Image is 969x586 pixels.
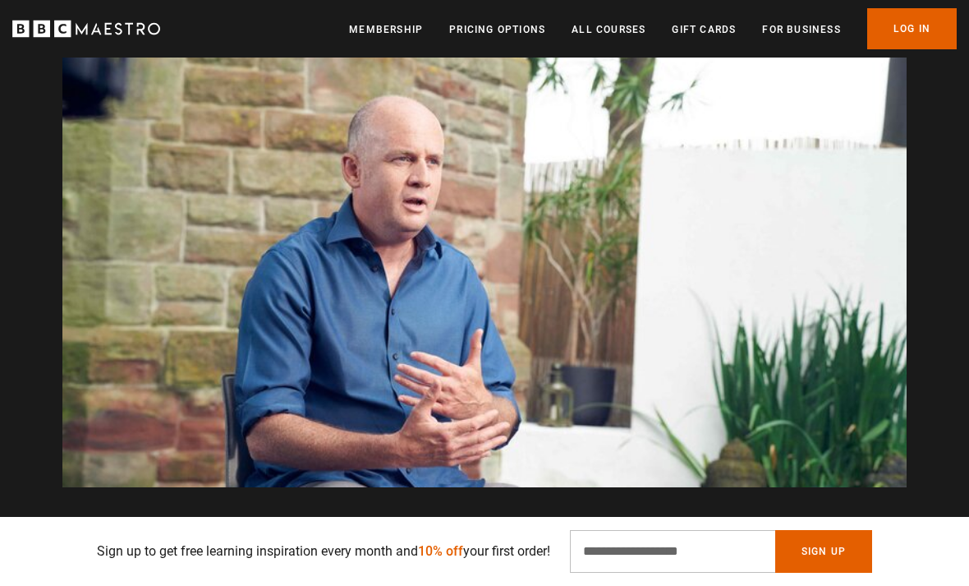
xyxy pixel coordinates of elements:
a: All Courses [572,21,645,38]
a: For business [762,21,840,38]
video-js: Video Player [62,12,907,487]
button: Sign Up [775,530,872,573]
a: Log In [867,8,957,49]
a: Gift Cards [672,21,736,38]
svg: BBC Maestro [12,16,160,41]
a: Pricing Options [449,21,545,38]
p: Sign up to get free learning inspiration every month and your first order! [97,542,550,561]
span: 10% off [418,543,463,559]
nav: Primary [349,8,957,49]
a: Membership [349,21,423,38]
